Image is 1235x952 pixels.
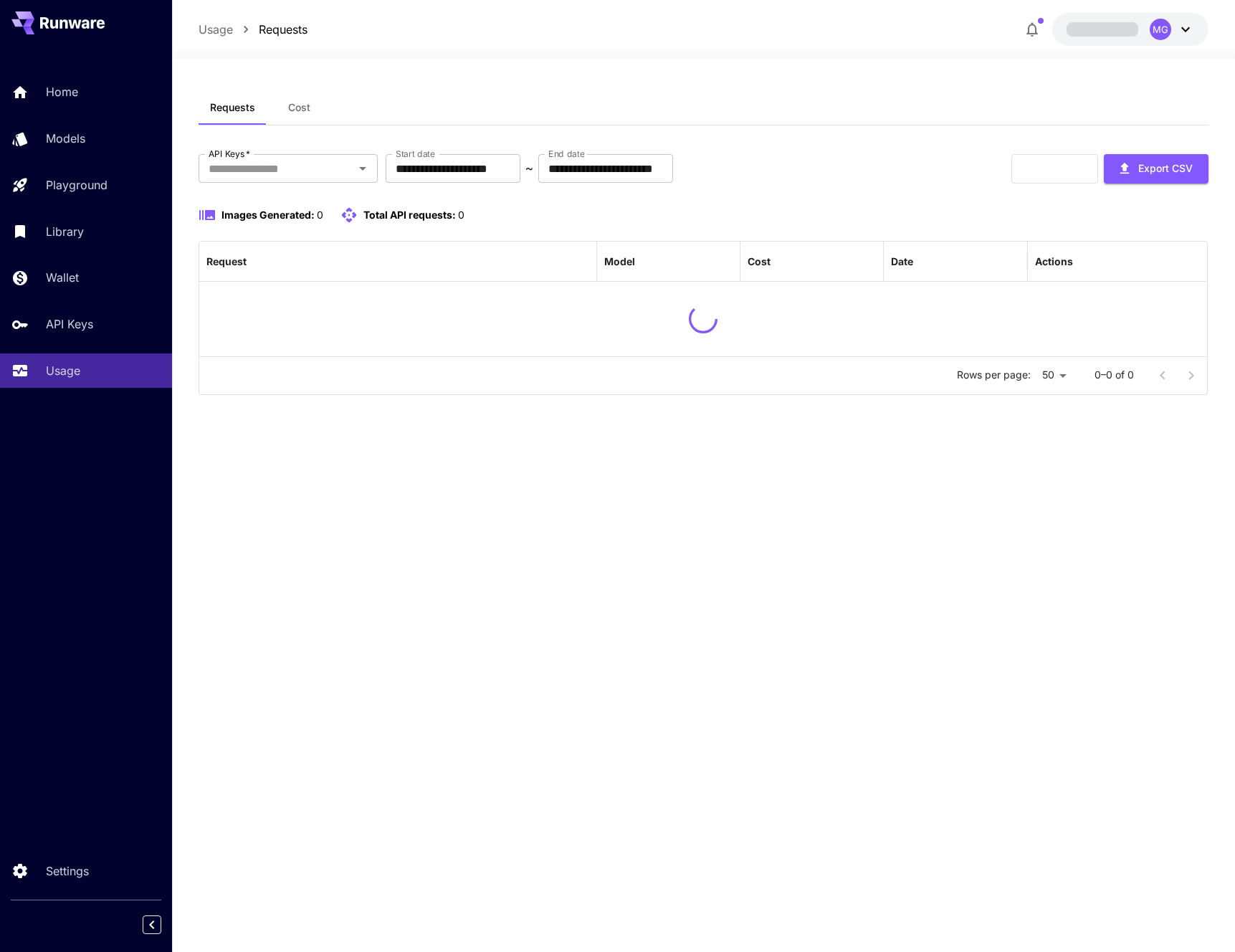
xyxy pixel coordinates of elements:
button: Export CSV [1104,154,1208,184]
p: ~ [525,160,533,177]
span: Images Generated: [221,209,315,221]
span: 0 [458,209,464,221]
p: API Keys [46,315,93,333]
span: Requests [210,101,255,114]
div: Date [891,255,913,267]
p: Rows per page: [957,368,1031,382]
label: API Keys [209,148,250,160]
p: Wallet [46,269,79,286]
div: Request [206,255,247,267]
button: Collapse sidebar [143,915,161,934]
p: Settings [46,862,89,880]
span: Cost [288,101,310,114]
div: Cost [748,255,771,267]
button: Open [353,158,373,178]
div: MG [1150,19,1171,40]
label: Start date [396,148,435,160]
div: Actions [1035,255,1073,267]
a: Usage [199,21,233,38]
div: 50 [1036,365,1072,386]
nav: breadcrumb [199,21,307,38]
span: Total API requests: [363,209,456,221]
p: Home [46,83,78,100]
p: Usage [46,362,80,379]
div: Collapse sidebar [153,912,172,938]
p: 0–0 of 0 [1095,368,1134,382]
a: Requests [259,21,307,38]
span: 0 [317,209,323,221]
button: MG [1052,13,1208,46]
div: Model [604,255,635,267]
label: End date [548,148,584,160]
p: Models [46,130,85,147]
p: Library [46,223,84,240]
p: Playground [46,176,108,194]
